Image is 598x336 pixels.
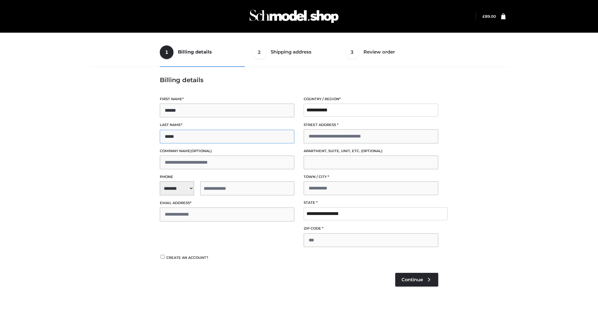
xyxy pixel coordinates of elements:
span: (optional) [190,149,212,153]
label: Company name [160,148,294,154]
input: Create an account? [160,255,165,259]
label: Apartment, suite, unit, etc. [304,148,438,154]
label: Last name [160,122,294,128]
label: ZIP Code [304,226,438,231]
h3: Billing details [160,76,438,84]
label: Country / Region [304,96,438,102]
span: £ [482,14,485,19]
label: Town / City [304,174,438,180]
bdi: 89.00 [482,14,496,19]
label: State [304,200,438,206]
label: Email address [160,200,294,206]
a: Continue [395,273,438,287]
span: Create an account? [166,255,208,260]
label: Phone [160,174,294,180]
a: £89.00 [482,14,496,19]
span: (optional) [361,149,382,153]
label: Street address [304,122,438,128]
label: First name [160,96,294,102]
span: Continue [401,277,423,282]
img: Schmodel Admin 964 [247,4,341,29]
